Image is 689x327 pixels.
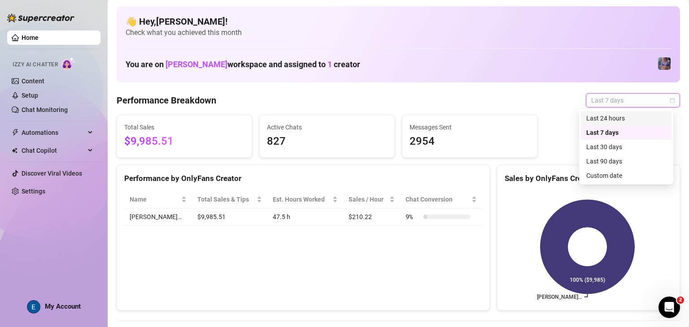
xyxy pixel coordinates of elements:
a: Discover Viral Videos [22,170,82,177]
div: Est. Hours Worked [273,194,331,204]
td: 47.5 h [267,208,343,226]
a: Settings [22,188,45,195]
h4: Performance Breakdown [117,94,216,107]
img: logo-BBDzfeDw.svg [7,13,74,22]
th: Name [124,191,192,208]
span: Active Chats [267,122,387,132]
div: Last 24 hours [581,111,672,125]
div: Sales by OnlyFans Creator [505,172,672,185]
div: Last 24 hours [586,113,666,123]
div: Last 30 days [581,140,672,154]
span: [PERSON_NAME] [166,60,227,69]
text: [PERSON_NAME]… [537,294,582,300]
span: Check what you achieved this month [126,28,671,38]
div: Last 7 days [581,125,672,140]
img: AI Chatter [61,57,75,70]
div: Last 90 days [586,156,666,166]
h1: You are on workspace and assigned to creator [126,60,360,69]
th: Sales / Hour [343,191,401,208]
span: My Account [45,302,81,310]
a: Content [22,77,44,85]
span: $9,985.51 [124,133,244,150]
span: Messages Sent [410,122,530,132]
span: 827 [267,133,387,150]
span: 2 [677,297,684,304]
td: $210.22 [343,208,401,226]
td: $9,985.51 [192,208,267,226]
span: Total Sales [124,122,244,132]
span: 2954 [410,133,530,150]
span: thunderbolt [12,129,19,136]
div: Last 7 days [586,128,666,138]
span: Izzy AI Chatter [13,60,58,69]
span: Automations [22,125,85,140]
a: Chat Monitoring [22,106,68,113]
th: Total Sales & Tips [192,191,267,208]
img: Jaylie [658,57,671,70]
div: Last 90 days [581,154,672,168]
span: 1 [327,60,332,69]
div: Last 30 days [586,142,666,152]
div: Custom date [581,168,672,183]
th: Chat Conversion [400,191,482,208]
a: Home [22,34,39,41]
span: Name [130,194,179,204]
span: Chat Copilot [22,143,85,158]
td: [PERSON_NAME]… [124,208,192,226]
div: Performance by OnlyFans Creator [124,172,482,185]
img: Chat Copilot [12,147,17,154]
span: Total Sales & Tips [197,194,255,204]
h4: 👋 Hey, [PERSON_NAME] ! [126,15,671,28]
span: calendar [670,98,675,103]
img: ACg8ocLcPRSDFD1_FgQTWMGHesrdCMFi59PFqVtBfnK-VGsPLWuquQ=s96-c [27,301,40,313]
div: Custom date [586,171,666,181]
span: 9 % [406,212,420,222]
a: Setup [22,92,38,99]
span: Sales / Hour [349,194,388,204]
iframe: Intercom live chat [658,297,680,318]
span: Last 7 days [591,94,675,107]
span: Chat Conversion [406,194,470,204]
